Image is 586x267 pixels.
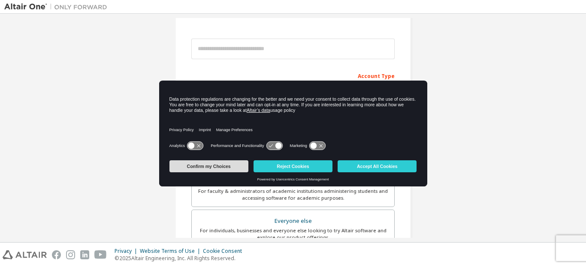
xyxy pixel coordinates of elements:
[52,250,61,259] img: facebook.svg
[115,255,247,262] p: © 2025 Altair Engineering, Inc. All Rights Reserved.
[80,250,89,259] img: linkedin.svg
[203,248,247,255] div: Cookie Consent
[197,227,389,241] div: For individuals, businesses and everyone else looking to try Altair software and explore our prod...
[197,188,389,201] div: For faculty & administrators of academic institutions administering students and accessing softwa...
[66,250,75,259] img: instagram.svg
[191,69,395,82] div: Account Type
[197,215,389,227] div: Everyone else
[4,3,112,11] img: Altair One
[94,250,107,259] img: youtube.svg
[140,248,203,255] div: Website Terms of Use
[3,250,47,259] img: altair_logo.svg
[115,248,140,255] div: Privacy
